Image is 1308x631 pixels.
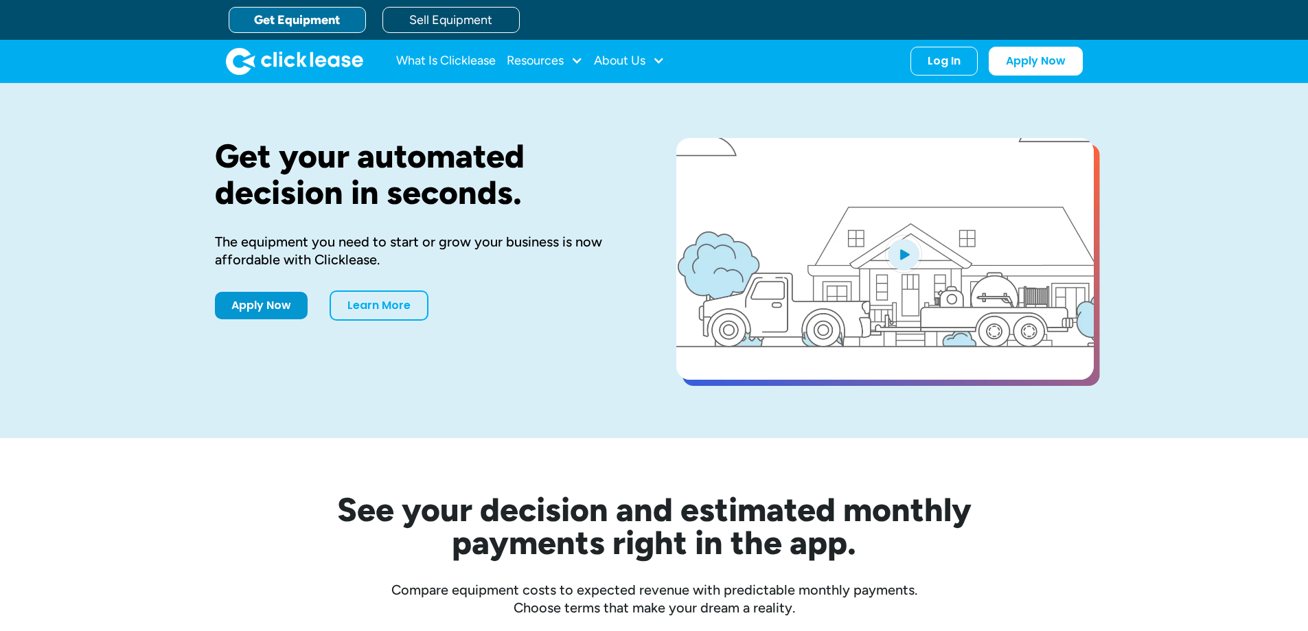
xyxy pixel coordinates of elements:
[594,47,665,75] div: About Us
[215,292,308,319] a: Apply Now
[928,54,961,68] div: Log In
[676,138,1094,380] a: open lightbox
[215,581,1094,617] div: Compare equipment costs to expected revenue with predictable monthly payments. Choose terms that ...
[382,7,520,33] a: Sell Equipment
[396,47,496,75] a: What Is Clicklease
[226,47,363,75] img: Clicklease logo
[989,47,1083,76] a: Apply Now
[885,235,922,273] img: Blue play button logo on a light blue circular background
[507,47,583,75] div: Resources
[215,233,632,268] div: The equipment you need to start or grow your business is now affordable with Clicklease.
[226,47,363,75] a: home
[330,290,428,321] a: Learn More
[229,7,366,33] a: Get Equipment
[215,138,632,211] h1: Get your automated decision in seconds.
[270,493,1039,559] h2: See your decision and estimated monthly payments right in the app.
